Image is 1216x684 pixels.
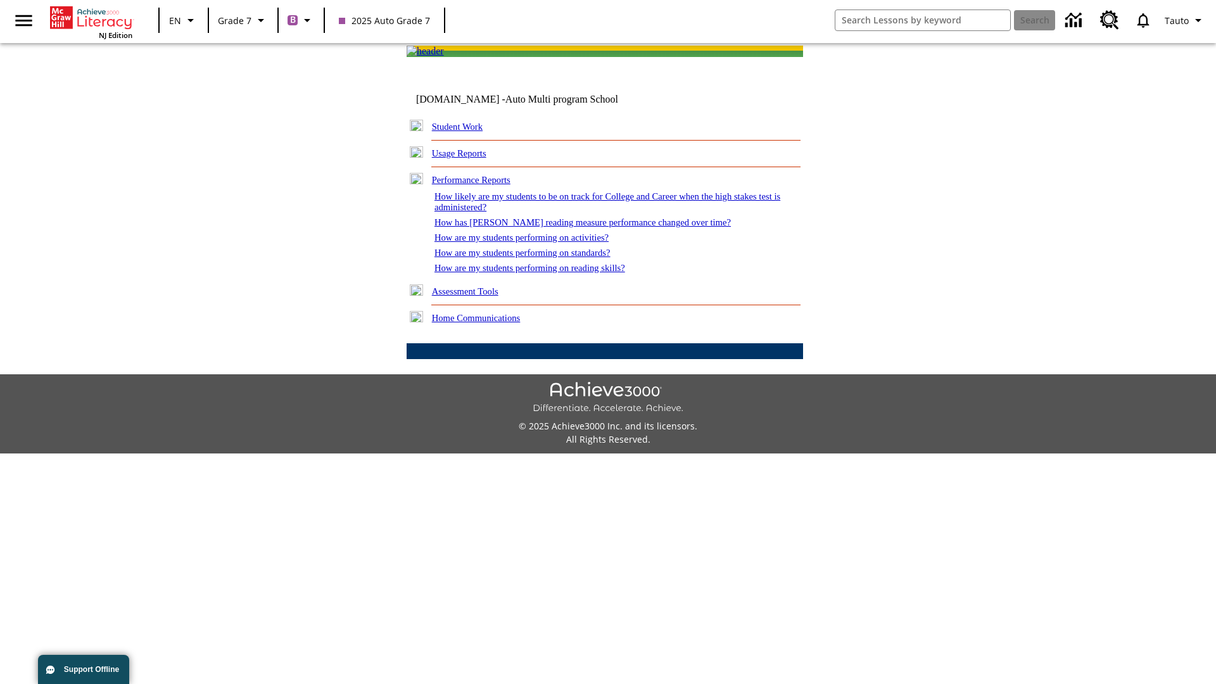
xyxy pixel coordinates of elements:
[410,173,423,184] img: minus.gif
[434,248,611,258] a: How are my students performing on standards?
[50,4,132,40] div: Home
[169,14,181,27] span: EN
[1127,4,1160,37] a: Notifications
[64,665,119,674] span: Support Offline
[282,9,320,32] button: Boost Class color is purple. Change class color
[434,263,625,273] a: How are my students performing on reading skills?
[416,94,649,105] td: [DOMAIN_NAME] -
[410,311,423,322] img: plus.gif
[505,94,618,104] nobr: Auto Multi program School
[407,46,444,57] img: header
[432,148,486,158] a: Usage Reports
[410,146,423,158] img: plus.gif
[432,313,521,323] a: Home Communications
[218,14,251,27] span: Grade 7
[163,9,204,32] button: Language: EN, Select a language
[5,2,42,39] button: Open side menu
[1160,9,1211,32] button: Profile/Settings
[99,30,132,40] span: NJ Edition
[434,232,609,243] a: How are my students performing on activities?
[432,286,498,296] a: Assessment Tools
[432,122,483,132] a: Student Work
[410,284,423,296] img: plus.gif
[38,655,129,684] button: Support Offline
[432,175,510,185] a: Performance Reports
[339,14,430,27] span: 2025 Auto Grade 7
[213,9,274,32] button: Grade: Grade 7, Select a grade
[434,191,780,212] a: How likely are my students to be on track for College and Career when the high stakes test is adm...
[533,382,683,414] img: Achieve3000 Differentiate Accelerate Achieve
[410,120,423,131] img: plus.gif
[290,12,296,28] span: B
[434,217,731,227] a: How has [PERSON_NAME] reading measure performance changed over time?
[1092,3,1127,37] a: Resource Center, Will open in new tab
[1165,14,1189,27] span: Tauto
[1058,3,1092,38] a: Data Center
[835,10,1010,30] input: search field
